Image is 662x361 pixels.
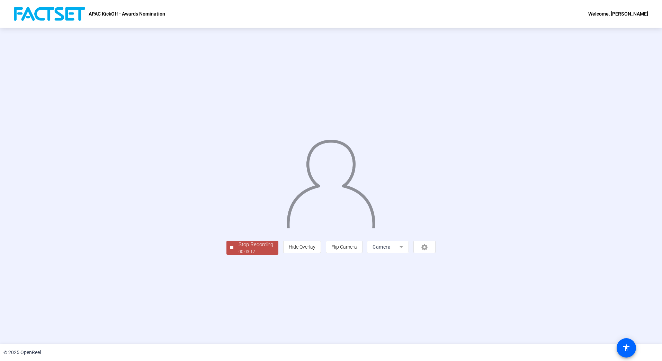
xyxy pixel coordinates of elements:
p: APAC KickOff - Awards Nomination [89,10,165,18]
button: Hide Overlay [283,241,321,253]
img: OpenReel logo [14,7,85,21]
div: © 2025 OpenReel [3,349,41,356]
div: Stop Recording [239,241,273,249]
button: Flip Camera [326,241,363,253]
mat-icon: accessibility [622,344,630,352]
div: Welcome, [PERSON_NAME] [588,10,648,18]
span: Flip Camera [331,244,357,250]
span: Hide Overlay [289,244,315,250]
button: Stop Recording00:03:17 [226,241,278,255]
img: overlay [286,134,376,228]
div: 00:03:17 [239,249,273,255]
